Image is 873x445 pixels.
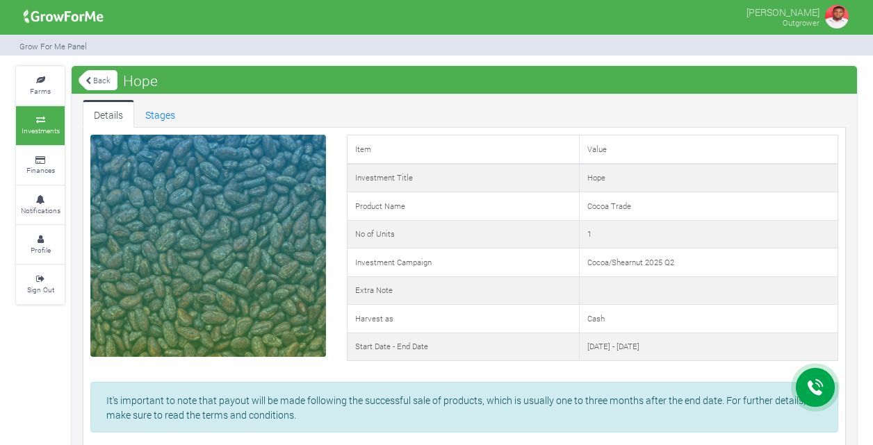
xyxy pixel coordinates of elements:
[19,41,87,51] small: Grow For Me Panel
[16,106,65,144] a: Investments
[79,69,117,92] a: Back
[580,333,838,361] td: [DATE] - [DATE]
[347,192,579,221] td: Product Name
[134,100,186,128] a: Stages
[823,3,851,31] img: growforme image
[746,3,819,19] p: [PERSON_NAME]
[26,165,55,175] small: Finances
[580,249,838,277] td: Cocoa/Shearnut 2025 Q2
[19,3,108,31] img: growforme image
[31,245,51,255] small: Profile
[83,100,134,128] a: Details
[580,192,838,221] td: Cocoa Trade
[21,205,60,215] small: Notifications
[347,305,579,333] td: Harvest as
[783,17,819,28] small: Outgrower
[580,305,838,333] td: Cash
[27,285,54,294] small: Sign Out
[580,135,838,164] td: Value
[16,67,65,105] a: Farms
[16,226,65,264] a: Profile
[347,276,579,305] td: Extra Note
[106,393,822,422] p: It's important to note that payout will be made following the successful sale of products, which ...
[22,126,60,135] small: Investments
[580,164,838,192] td: Hope
[16,146,65,185] a: Finances
[347,333,579,361] td: Start Date - End Date
[347,164,579,192] td: Investment Title
[30,86,51,96] small: Farms
[580,220,838,249] td: 1
[347,249,579,277] td: Investment Campaign
[16,186,65,224] a: Notifications
[347,135,579,164] td: Item
[16,265,65,303] a: Sign Out
[347,220,579,249] td: No of Units
[120,67,161,94] span: Hope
